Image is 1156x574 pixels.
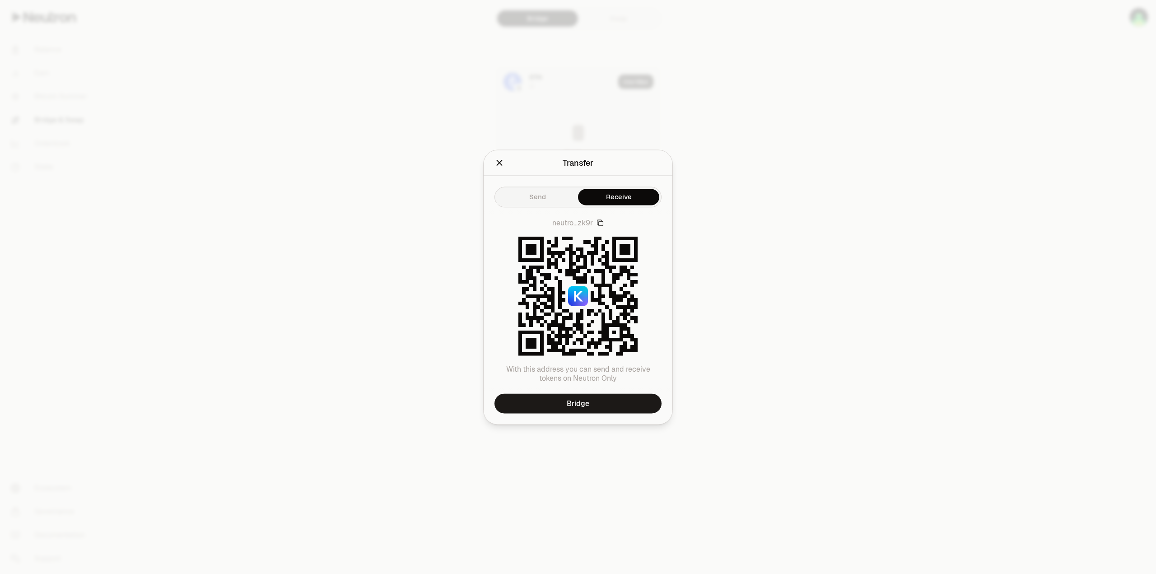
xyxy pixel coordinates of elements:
[552,218,593,227] span: neutro...zk9r
[494,156,504,169] button: Close
[494,393,662,413] a: Bridge
[552,218,604,227] button: neutro...zk9r
[497,189,578,205] button: Send
[578,189,659,205] button: Receive
[494,364,662,383] p: With this address you can send and receive tokens on Neutron Only
[563,156,593,169] div: Transfer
